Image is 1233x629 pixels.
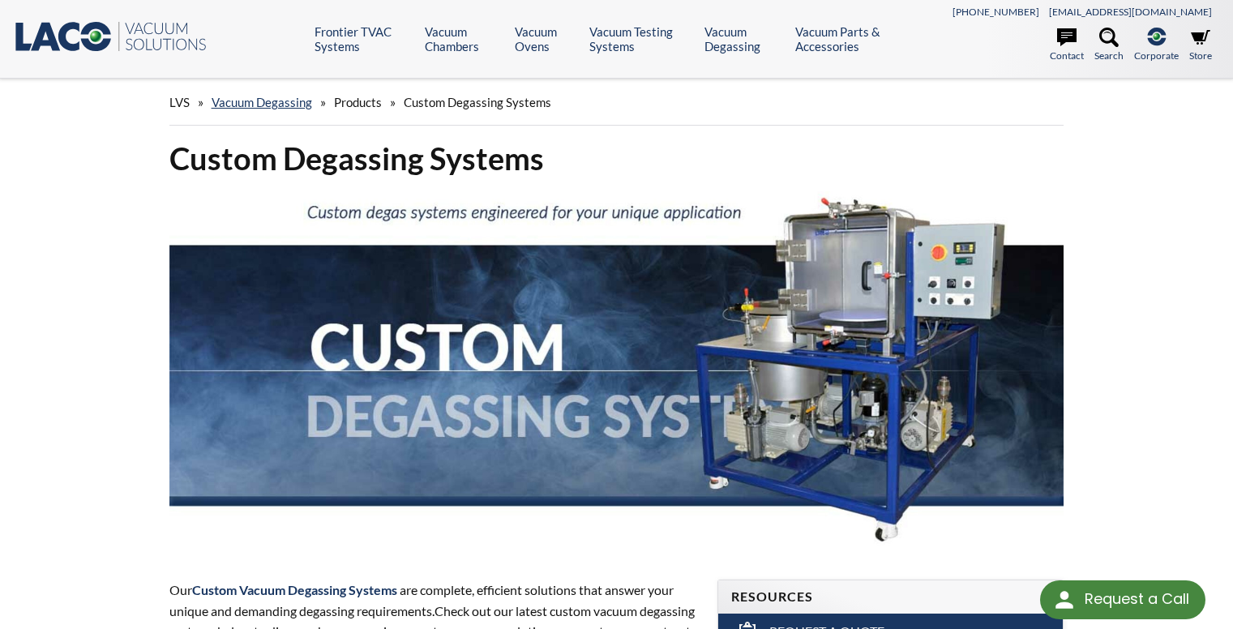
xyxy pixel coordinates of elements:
[1051,587,1077,613] img: round button
[1049,6,1212,18] a: [EMAIL_ADDRESS][DOMAIN_NAME]
[1050,28,1084,63] a: Contact
[1085,580,1189,618] div: Request a Call
[334,95,382,109] span: Products
[404,95,551,109] span: Custom Degassing Systems
[1094,28,1124,63] a: Search
[795,24,914,53] a: Vacuum Parts & Accessories
[953,6,1039,18] a: [PHONE_NUMBER]
[731,588,1050,605] h4: Resources
[212,95,312,109] a: Vacuum Degassing
[169,79,1064,126] div: » » »
[589,24,692,53] a: Vacuum Testing Systems
[169,95,190,109] span: LVS
[1040,580,1205,619] div: Request a Call
[1189,28,1212,63] a: Store
[169,139,1064,178] h1: Custom Degassing Systems
[169,191,1064,550] img: Header showing degassing system
[515,24,577,53] a: Vacuum Ovens
[704,24,783,53] a: Vacuum Degassing
[1134,48,1179,63] span: Corporate
[192,582,397,597] strong: Custom Vacuum Degassing Systems
[425,24,503,53] a: Vacuum Chambers
[315,24,413,53] a: Frontier TVAC Systems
